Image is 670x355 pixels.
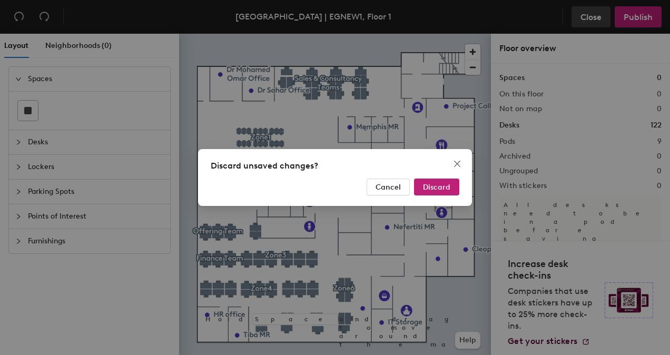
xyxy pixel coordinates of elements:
div: Discard unsaved changes? [211,160,459,172]
span: Cancel [376,183,401,192]
button: Close [449,155,466,172]
span: Close [449,160,466,168]
button: Discard [414,179,459,195]
span: Discard [423,183,450,192]
span: close [453,160,461,168]
button: Cancel [367,179,410,195]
